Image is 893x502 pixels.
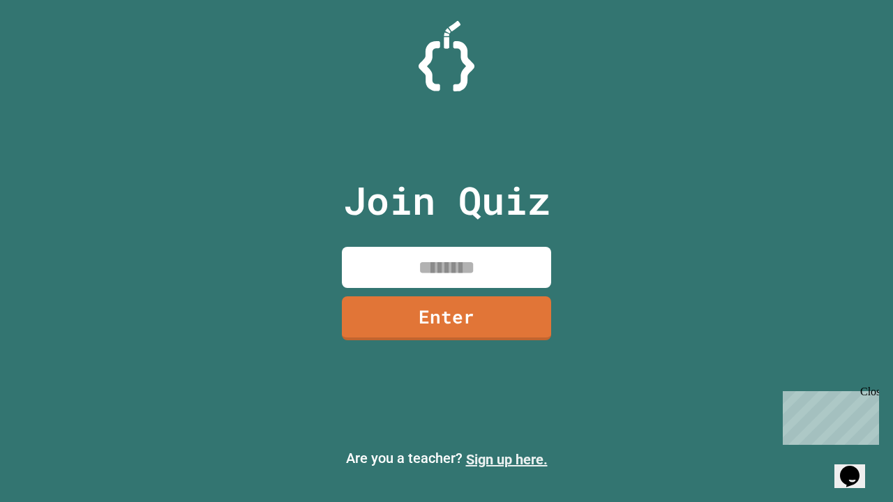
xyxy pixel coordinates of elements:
a: Enter [342,296,551,340]
a: Sign up here. [466,451,548,468]
p: Are you a teacher? [11,448,882,470]
img: Logo.svg [419,21,474,91]
div: Chat with us now!Close [6,6,96,89]
iframe: chat widget [834,446,879,488]
iframe: chat widget [777,386,879,445]
p: Join Quiz [343,172,550,229]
